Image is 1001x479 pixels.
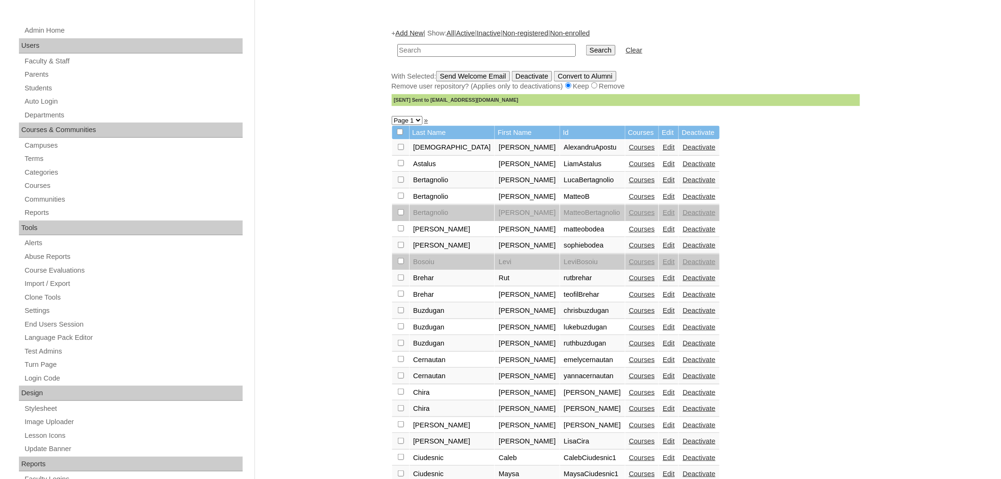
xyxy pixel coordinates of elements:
[663,307,675,314] a: Edit
[560,434,625,450] td: LisaCira
[586,45,615,55] input: Search
[560,156,625,172] td: LiamAstalus
[495,140,560,156] td: [PERSON_NAME]
[683,241,715,249] a: Deactivate
[410,222,495,238] td: [PERSON_NAME]
[424,116,428,124] a: »
[410,126,495,140] td: Last Name
[24,292,243,303] a: Clone Tools
[683,454,715,461] a: Deactivate
[24,416,243,428] a: Image Uploader
[683,143,715,151] a: Deactivate
[663,225,675,233] a: Edit
[663,437,675,445] a: Edit
[410,385,495,401] td: Chira
[392,28,860,106] div: + | Show: | | | |
[683,193,715,200] a: Deactivate
[629,143,655,151] a: Courses
[410,189,495,205] td: Bertagnolio
[629,339,655,347] a: Courses
[629,372,655,380] a: Courses
[410,254,495,270] td: Bosoiu
[495,450,560,466] td: Caleb
[560,352,625,368] td: emelycernautan
[560,254,625,270] td: LeviBosoiu
[410,401,495,417] td: Chira
[663,339,675,347] a: Edit
[629,291,655,298] a: Courses
[24,194,243,205] a: Communities
[629,241,655,249] a: Courses
[495,303,560,319] td: [PERSON_NAME]
[410,238,495,254] td: [PERSON_NAME]
[410,287,495,303] td: Brehar
[502,29,548,37] a: Non-registered
[24,373,243,384] a: Login Code
[24,332,243,344] a: Language Pack Editor
[24,305,243,317] a: Settings
[683,405,715,412] a: Deactivate
[410,417,495,434] td: [PERSON_NAME]
[663,421,675,429] a: Edit
[395,29,423,37] a: Add New
[24,153,243,165] a: Terms
[495,417,560,434] td: [PERSON_NAME]
[560,417,625,434] td: [PERSON_NAME]
[663,193,675,200] a: Edit
[629,454,655,461] a: Courses
[663,176,675,184] a: Edit
[560,336,625,352] td: ruthbuzdugan
[663,323,675,331] a: Edit
[24,319,243,330] a: End Users Session
[560,205,625,221] td: MatteoBertagnolio
[560,222,625,238] td: matteobodea
[410,205,495,221] td: Bertagnolio
[663,454,675,461] a: Edit
[683,421,715,429] a: Deactivate
[629,421,655,429] a: Courses
[629,160,655,168] a: Courses
[410,172,495,188] td: Bertagnolio
[683,160,715,168] a: Deactivate
[24,25,243,36] a: Admin Home
[663,241,675,249] a: Edit
[683,225,715,233] a: Deactivate
[19,221,243,236] div: Tools
[629,307,655,314] a: Courses
[392,71,860,106] div: With Selected:
[392,94,860,106] div: [SENT] Sent to [EMAIL_ADDRESS][DOMAIN_NAME]
[560,140,625,156] td: AlexandruApostu
[495,238,560,254] td: [PERSON_NAME]
[410,434,495,450] td: [PERSON_NAME]
[625,126,659,140] td: Courses
[663,258,675,266] a: Edit
[629,470,655,478] a: Courses
[663,209,675,216] a: Edit
[495,189,560,205] td: [PERSON_NAME]
[495,368,560,384] td: [PERSON_NAME]
[456,29,475,37] a: Active
[554,71,616,81] input: Convert to Alumni
[629,193,655,200] a: Courses
[626,46,642,54] a: Clear
[495,336,560,352] td: [PERSON_NAME]
[560,303,625,319] td: chrisbuzdugan
[436,71,510,81] input: Send Welcome Email
[683,339,715,347] a: Deactivate
[24,251,243,263] a: Abuse Reports
[629,176,655,184] a: Courses
[495,385,560,401] td: [PERSON_NAME]
[410,303,495,319] td: Buzdugan
[24,265,243,276] a: Course Evaluations
[410,352,495,368] td: Cernautan
[560,401,625,417] td: [PERSON_NAME]
[24,278,243,290] a: Import / Export
[410,270,495,286] td: Brehar
[24,443,243,455] a: Update Banner
[410,140,495,156] td: [DEMOGRAPHIC_DATA]
[663,470,675,478] a: Edit
[495,401,560,417] td: [PERSON_NAME]
[629,356,655,364] a: Courses
[683,258,715,266] a: Deactivate
[629,389,655,396] a: Courses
